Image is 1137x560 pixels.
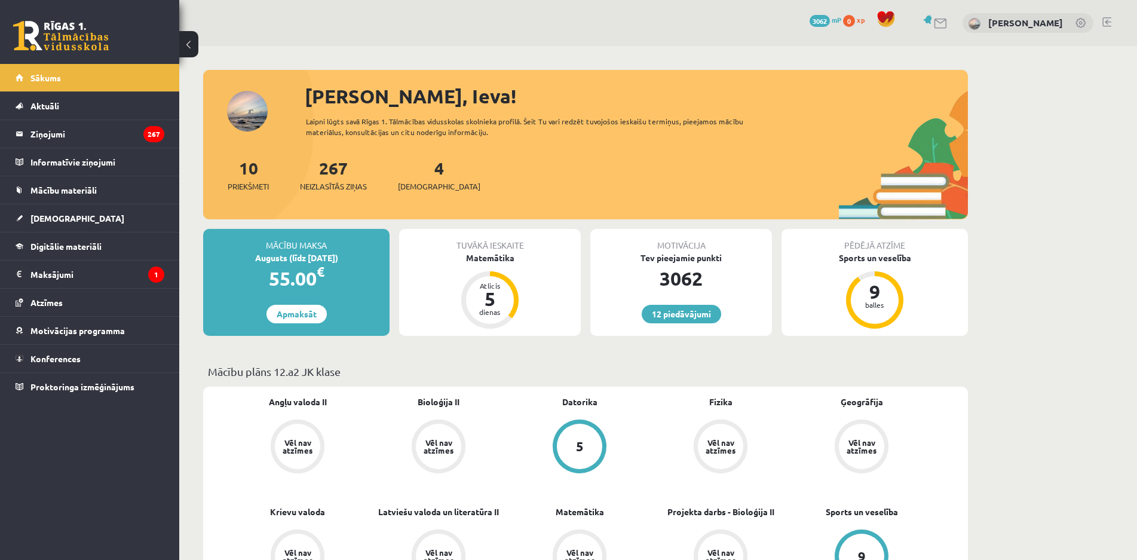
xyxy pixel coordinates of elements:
span: xp [857,15,865,25]
span: Neizlasītās ziņas [300,180,367,192]
a: 4[DEMOGRAPHIC_DATA] [398,157,480,192]
span: [DEMOGRAPHIC_DATA] [30,213,124,224]
a: Proktoringa izmēģinājums [16,373,164,400]
a: Fizika [709,396,733,408]
a: Bioloģija II [418,396,459,408]
a: Latviešu valoda un literatūra II [378,506,499,518]
a: Projekta darbs - Bioloģija II [667,506,774,518]
a: Motivācijas programma [16,317,164,344]
div: dienas [472,308,508,316]
div: Tev pieejamie punkti [590,252,772,264]
i: 267 [143,126,164,142]
a: 10Priekšmeti [228,157,269,192]
a: Sākums [16,64,164,91]
img: Ieva Skadiņa [969,18,980,30]
a: Konferences [16,345,164,372]
a: Vēl nav atzīmes [791,420,932,476]
a: 267Neizlasītās ziņas [300,157,367,192]
a: Rīgas 1. Tālmācības vidusskola [13,21,109,51]
i: 1 [148,267,164,283]
div: Vēl nav atzīmes [422,439,455,454]
a: Informatīvie ziņojumi [16,148,164,176]
div: 9 [857,282,893,301]
a: Matemātika Atlicis 5 dienas [399,252,581,331]
div: Motivācija [590,229,772,252]
a: Ģeogrāfija [841,396,883,408]
a: Vēl nav atzīmes [227,420,368,476]
a: Sports un veselība 9 balles [782,252,968,331]
span: [DEMOGRAPHIC_DATA] [398,180,480,192]
a: Sports un veselība [826,506,898,518]
div: 5 [472,289,508,308]
div: Laipni lūgts savā Rīgas 1. Tālmācības vidusskolas skolnieka profilā. Šeit Tu vari redzēt tuvojošo... [306,116,765,137]
a: Matemātika [556,506,604,518]
span: Digitālie materiāli [30,241,102,252]
p: Mācību plāns 12.a2 JK klase [208,363,963,380]
span: Atzīmes [30,297,63,308]
a: Vēl nav atzīmes [650,420,791,476]
span: Konferences [30,353,81,364]
div: 55.00 [203,264,390,293]
div: Vēl nav atzīmes [281,439,314,454]
a: Apmaksāt [266,305,327,323]
span: 3062 [810,15,830,27]
a: Aktuāli [16,92,164,120]
a: Krievu valoda [270,506,325,518]
a: 3062 mP [810,15,841,25]
a: Digitālie materiāli [16,232,164,260]
span: Sākums [30,72,61,83]
div: Augusts (līdz [DATE]) [203,252,390,264]
a: 5 [509,420,650,476]
legend: Informatīvie ziņojumi [30,148,164,176]
div: 5 [576,440,584,453]
div: Matemātika [399,252,581,264]
div: Pēdējā atzīme [782,229,968,252]
div: Vēl nav atzīmes [704,439,737,454]
div: Vēl nav atzīmes [845,439,878,454]
span: Motivācijas programma [30,325,125,336]
div: [PERSON_NAME], Ieva! [305,82,968,111]
a: [DEMOGRAPHIC_DATA] [16,204,164,232]
span: Mācību materiāli [30,185,97,195]
a: Datorika [562,396,597,408]
span: Aktuāli [30,100,59,111]
span: Priekšmeti [228,180,269,192]
div: 3062 [590,264,772,293]
legend: Ziņojumi [30,120,164,148]
div: Mācību maksa [203,229,390,252]
span: 0 [843,15,855,27]
a: Atzīmes [16,289,164,316]
div: Tuvākā ieskaite [399,229,581,252]
legend: Maksājumi [30,261,164,288]
div: Atlicis [472,282,508,289]
a: Ziņojumi267 [16,120,164,148]
a: Maksājumi1 [16,261,164,288]
a: Mācību materiāli [16,176,164,204]
a: Vēl nav atzīmes [368,420,509,476]
a: Angļu valoda II [269,396,327,408]
span: mP [832,15,841,25]
a: 12 piedāvājumi [642,305,721,323]
div: Sports un veselība [782,252,968,264]
a: [PERSON_NAME] [988,17,1063,29]
div: balles [857,301,893,308]
span: € [317,263,324,280]
span: Proktoringa izmēģinājums [30,381,134,392]
a: 0 xp [843,15,871,25]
